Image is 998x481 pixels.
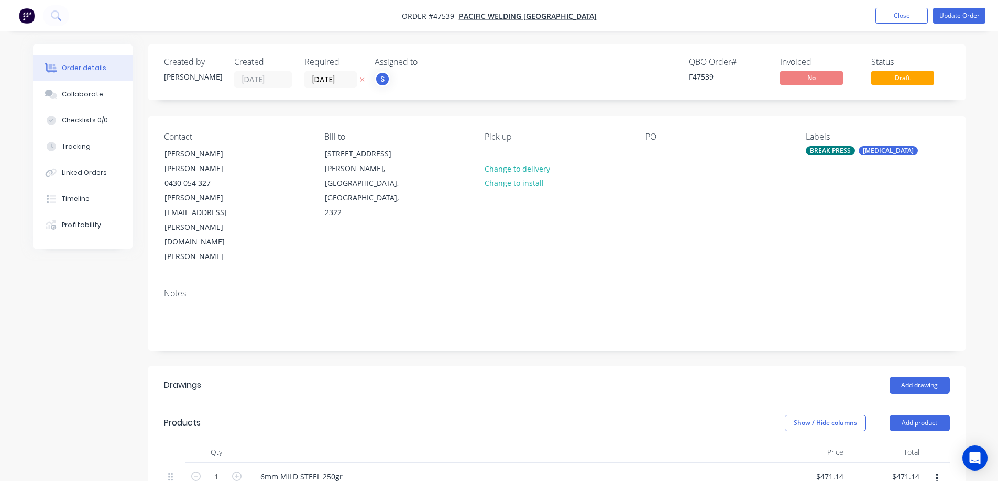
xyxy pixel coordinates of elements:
div: BREAK PRESS [806,146,855,155]
a: PACIFIC WELDING [GEOGRAPHIC_DATA] [459,11,597,21]
div: [PERSON_NAME] [PERSON_NAME]0430 054 327[PERSON_NAME][EMAIL_ADDRESS][PERSON_NAME][DOMAIN_NAME][PER... [156,146,260,264]
div: Open Intercom Messenger [962,445,988,471]
button: Order details [33,55,133,81]
div: Order details [62,63,106,73]
img: Factory [19,8,35,24]
div: Linked Orders [62,168,107,177]
div: 0430 054 327 [164,176,251,191]
span: Draft [871,71,934,84]
button: S [375,71,390,87]
div: Tracking [62,142,91,151]
div: Required [304,57,362,67]
span: No [780,71,843,84]
button: Add drawing [890,377,950,394]
button: Linked Orders [33,160,133,186]
div: Created by [164,57,222,67]
div: Qty [185,442,248,463]
button: Change to install [479,176,549,190]
div: Created [234,57,292,67]
div: [PERSON_NAME][EMAIL_ADDRESS][PERSON_NAME][DOMAIN_NAME][PERSON_NAME] [164,191,251,264]
div: Status [871,57,950,67]
span: Order #47539 - [402,11,459,21]
div: PO [645,132,789,142]
div: Total [848,442,924,463]
div: Checklists 0/0 [62,116,108,125]
button: Checklists 0/0 [33,107,133,133]
div: Bill to [324,132,468,142]
div: Contact [164,132,308,142]
button: Show / Hide columns [785,415,866,431]
div: Profitability [62,220,101,230]
button: Timeline [33,186,133,212]
div: Assigned to [375,57,479,67]
div: Timeline [62,194,90,204]
div: Price [772,442,848,463]
div: Labels [806,132,949,142]
div: [STREET_ADDRESS][PERSON_NAME], [GEOGRAPHIC_DATA], [GEOGRAPHIC_DATA], 2322 [316,146,421,220]
div: [MEDICAL_DATA] [859,146,918,155]
div: Notes [164,288,950,298]
div: Pick up [485,132,628,142]
div: [STREET_ADDRESS] [325,147,412,161]
button: Add product [890,415,950,431]
button: Update Order [933,8,985,24]
div: [PERSON_NAME] [PERSON_NAME] [164,147,251,176]
div: Products [164,417,201,429]
div: [PERSON_NAME] [164,71,222,82]
div: F47539 [689,71,767,82]
div: [PERSON_NAME], [GEOGRAPHIC_DATA], [GEOGRAPHIC_DATA], 2322 [325,161,412,220]
div: Invoiced [780,57,859,67]
button: Collaborate [33,81,133,107]
button: Change to delivery [479,161,555,175]
div: Collaborate [62,90,103,99]
div: QBO Order # [689,57,767,67]
button: Tracking [33,133,133,160]
button: Close [875,8,928,24]
div: Drawings [164,379,201,391]
button: Profitability [33,212,133,238]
